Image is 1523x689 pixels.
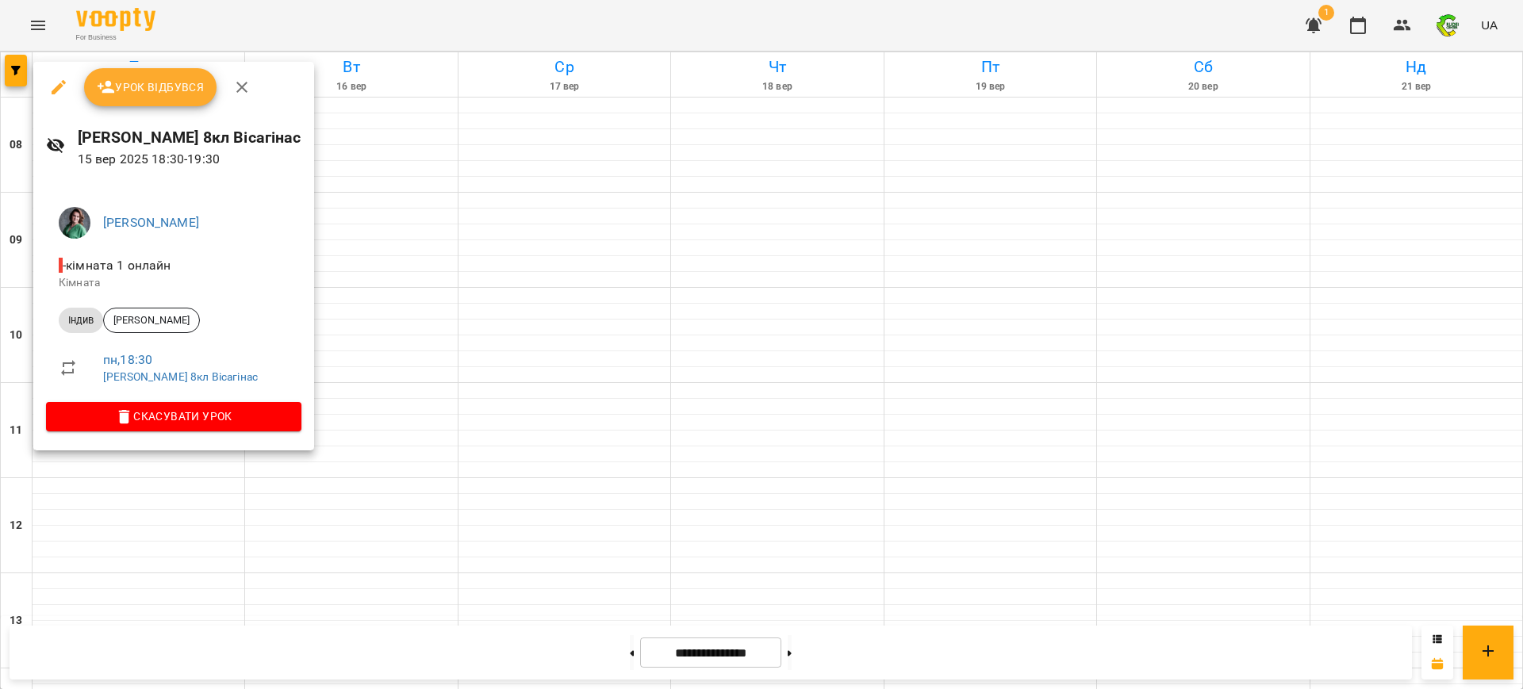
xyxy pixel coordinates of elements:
[103,308,200,333] div: [PERSON_NAME]
[59,407,289,426] span: Скасувати Урок
[59,207,90,239] img: 1ab2756152308257a2fcfda286a8beec.jpeg
[59,258,175,273] span: - кімната 1 онлайн
[103,352,152,367] a: пн , 18:30
[103,215,199,230] a: [PERSON_NAME]
[46,402,301,431] button: Скасувати Урок
[103,370,258,383] a: [PERSON_NAME] 8кл Вісагінас
[104,313,199,327] span: [PERSON_NAME]
[97,78,205,97] span: Урок відбувся
[84,68,217,106] button: Урок відбувся
[78,150,301,169] p: 15 вер 2025 18:30 - 19:30
[59,313,103,327] span: Індив
[59,275,289,291] p: Кімната
[78,125,301,150] h6: [PERSON_NAME] 8кл Вісагінас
